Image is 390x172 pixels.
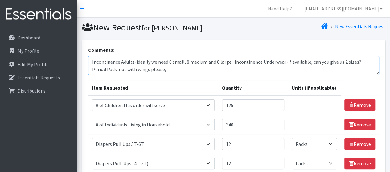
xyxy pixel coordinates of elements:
[18,88,46,94] p: Distributions
[344,158,375,169] a: Remove
[344,99,375,111] a: Remove
[18,74,60,81] p: Essentials Requests
[2,45,75,57] a: My Profile
[88,46,114,54] label: Comments:
[299,2,388,15] a: [EMAIL_ADDRESS][DOMAIN_NAME]
[88,80,219,95] th: Item Requested
[18,48,39,54] p: My Profile
[344,119,375,130] a: Remove
[82,22,232,33] h1: New Request
[2,58,75,70] a: Edit My Profile
[142,23,203,32] small: for [PERSON_NAME]
[335,23,385,30] a: New Essentials Request
[18,61,49,67] p: Edit My Profile
[344,138,375,150] a: Remove
[218,80,288,95] th: Quantity
[288,80,341,95] th: Units (if applicable)
[2,85,75,97] a: Distributions
[18,34,40,41] p: Dashboard
[2,31,75,44] a: Dashboard
[2,4,75,25] img: HumanEssentials
[263,2,297,15] a: Need Help?
[2,71,75,84] a: Essentials Requests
